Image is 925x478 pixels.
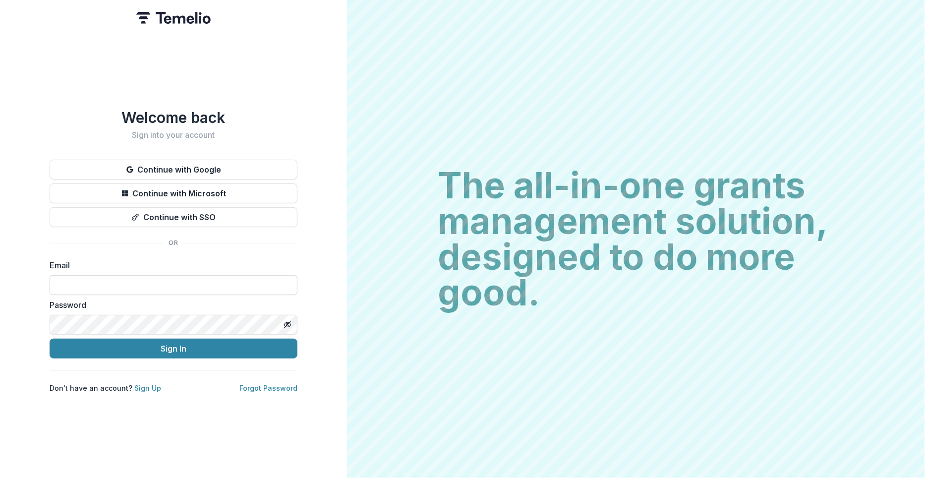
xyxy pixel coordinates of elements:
button: Sign In [50,339,297,358]
img: Temelio [136,12,211,24]
h1: Welcome back [50,109,297,126]
a: Sign Up [134,384,161,392]
button: Continue with SSO [50,207,297,227]
button: Continue with Google [50,160,297,179]
label: Password [50,299,291,311]
button: Continue with Microsoft [50,183,297,203]
a: Forgot Password [239,384,297,392]
h2: Sign into your account [50,130,297,140]
button: Toggle password visibility [280,317,295,333]
label: Email [50,259,291,271]
p: Don't have an account? [50,383,161,393]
